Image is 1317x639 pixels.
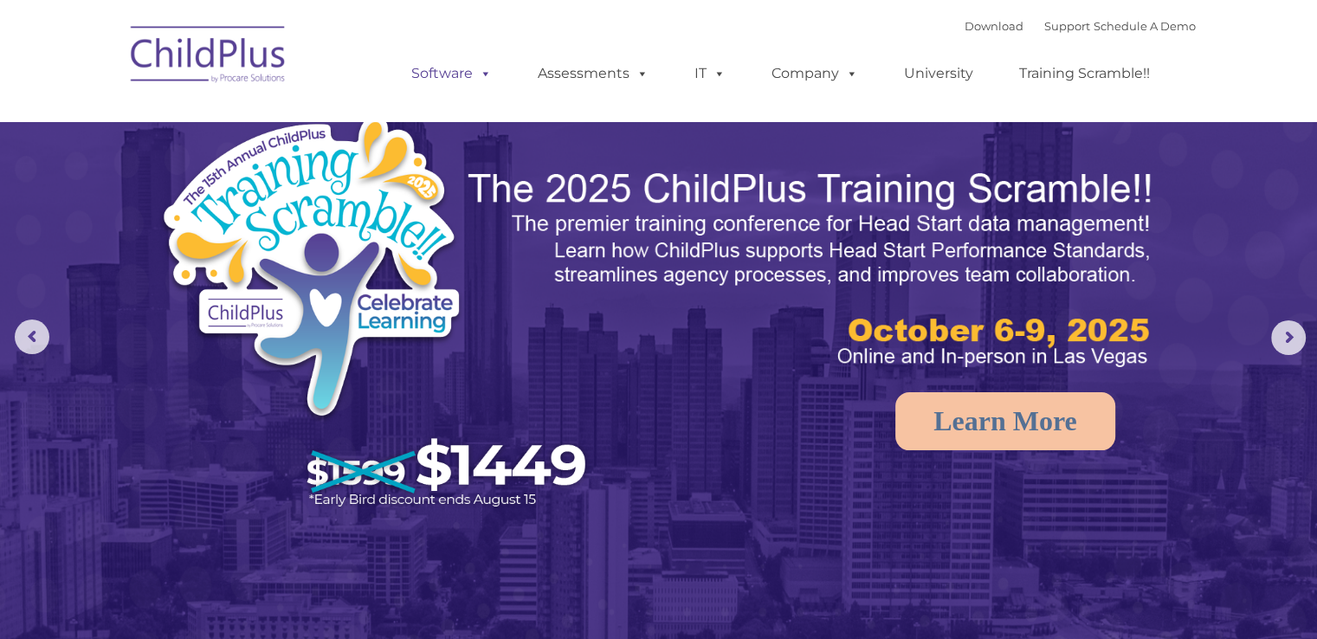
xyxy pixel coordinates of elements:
[754,56,875,91] a: Company
[241,114,294,127] span: Last name
[520,56,666,91] a: Assessments
[887,56,991,91] a: University
[241,185,314,198] span: Phone number
[1044,19,1090,33] a: Support
[122,14,295,100] img: ChildPlus by Procare Solutions
[1094,19,1196,33] a: Schedule A Demo
[965,19,1023,33] a: Download
[677,56,743,91] a: IT
[965,19,1196,33] font: |
[1002,56,1167,91] a: Training Scramble!!
[895,392,1115,450] a: Learn More
[394,56,509,91] a: Software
